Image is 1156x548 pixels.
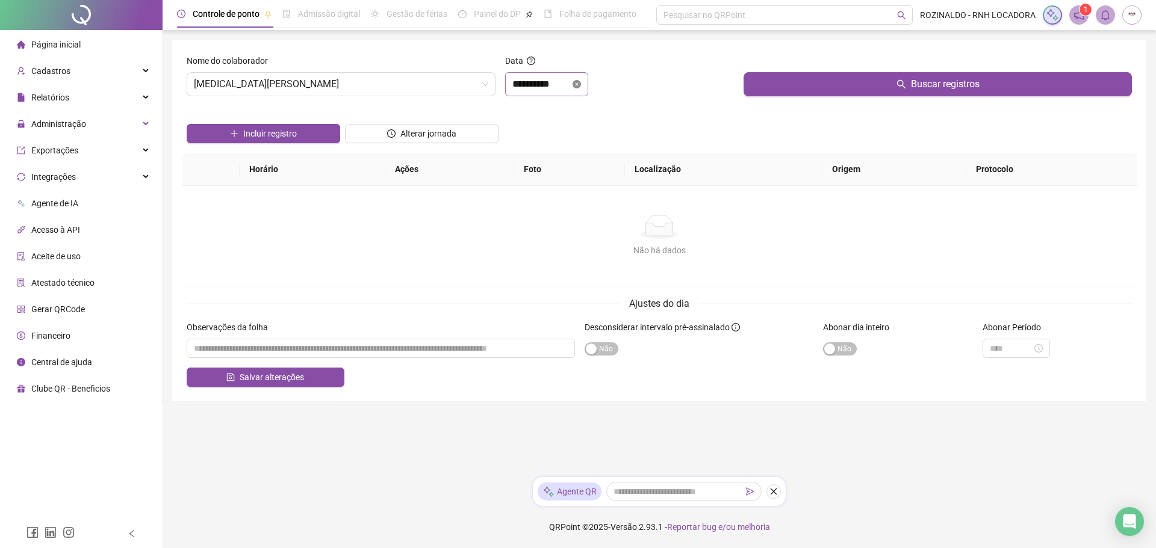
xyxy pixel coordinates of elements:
[17,279,25,287] span: solution
[387,9,447,19] span: Gestão de férias
[17,67,25,75] span: user-add
[31,384,110,393] span: Clube QR - Beneficios
[31,331,70,340] span: Financeiro
[17,226,25,234] span: api
[1123,6,1141,24] img: 53026
[474,9,521,19] span: Painel do DP
[458,10,467,18] span: dashboard
[400,127,456,140] span: Alterar jornada
[187,368,344,387] button: Salvar alterações
[26,526,39,538] span: facebook
[559,9,636,19] span: Folha de pagamento
[240,153,385,186] th: Horário
[920,8,1036,22] span: ROZINALDO - RNH LOCADORA
[17,384,25,393] span: gift
[966,153,1137,186] th: Protocolo
[264,11,272,18] span: pushpin
[163,506,1156,548] footer: QRPoint © 2025 - 2.93.1 -
[1100,10,1111,20] span: bell
[667,522,770,532] span: Reportar bug e/ou melhoria
[17,173,25,181] span: sync
[345,124,499,143] button: Alterar jornada
[128,529,136,538] span: left
[573,80,581,88] span: close-circle
[371,10,379,18] span: sun
[538,482,601,500] div: Agente QR
[746,487,754,496] span: send
[542,485,555,498] img: sparkle-icon.fc2bf0ac1784a2077858766a79e2daf3.svg
[230,129,238,138] span: plus
[298,9,360,19] span: Admissão digital
[1046,8,1059,22] img: sparkle-icon.fc2bf0ac1784a2077858766a79e2daf3.svg
[282,10,291,18] span: file-done
[911,77,980,91] span: Buscar registros
[17,358,25,366] span: info-circle
[897,11,906,20] span: search
[31,146,78,155] span: Exportações
[1115,507,1144,536] div: Open Intercom Messenger
[345,130,499,140] a: Alterar jornada
[744,72,1132,96] button: Buscar registros
[193,9,259,19] span: Controle de ponto
[387,129,396,138] span: clock-circle
[194,73,488,96] span: YASMIN LOPES MONTEZUMA
[505,56,523,66] span: Data
[1080,4,1092,16] sup: 1
[17,331,25,340] span: dollar
[385,153,514,186] th: Ações
[526,11,533,18] span: pushpin
[611,522,637,532] span: Versão
[983,321,1049,334] label: Abonar Período
[17,40,25,49] span: home
[31,225,80,235] span: Acesso à API
[31,251,81,261] span: Aceite de uso
[63,526,75,538] span: instagram
[625,153,823,186] th: Localização
[187,54,276,67] label: Nome do colaborador
[1074,10,1084,20] span: notification
[544,10,552,18] span: book
[31,278,95,288] span: Atestado técnico
[17,252,25,260] span: audit
[45,526,57,538] span: linkedin
[31,199,78,208] span: Agente de IA
[243,127,297,140] span: Incluir registro
[629,298,689,309] span: Ajustes do dia
[187,124,340,143] button: Incluir registro
[17,120,25,128] span: lock
[31,93,69,102] span: Relatórios
[31,119,86,129] span: Administração
[31,172,76,182] span: Integrações
[196,244,1122,257] div: Não há dados
[769,487,778,496] span: close
[527,57,535,65] span: question-circle
[240,371,304,384] span: Salvar alterações
[17,93,25,102] span: file
[31,66,70,76] span: Cadastros
[177,10,185,18] span: clock-circle
[226,373,235,381] span: save
[17,305,25,313] span: qrcode
[585,322,730,332] span: Desconsiderar intervalo pré-assinalado
[1084,5,1088,14] span: 1
[17,146,25,155] span: export
[31,304,85,314] span: Gerar QRCode
[732,323,740,331] span: info-circle
[897,79,906,89] span: search
[822,153,966,186] th: Origem
[514,153,625,186] th: Foto
[31,357,92,367] span: Central de ajuda
[187,321,276,334] label: Observações da folha
[31,40,81,49] span: Página inicial
[823,321,897,334] label: Abonar dia inteiro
